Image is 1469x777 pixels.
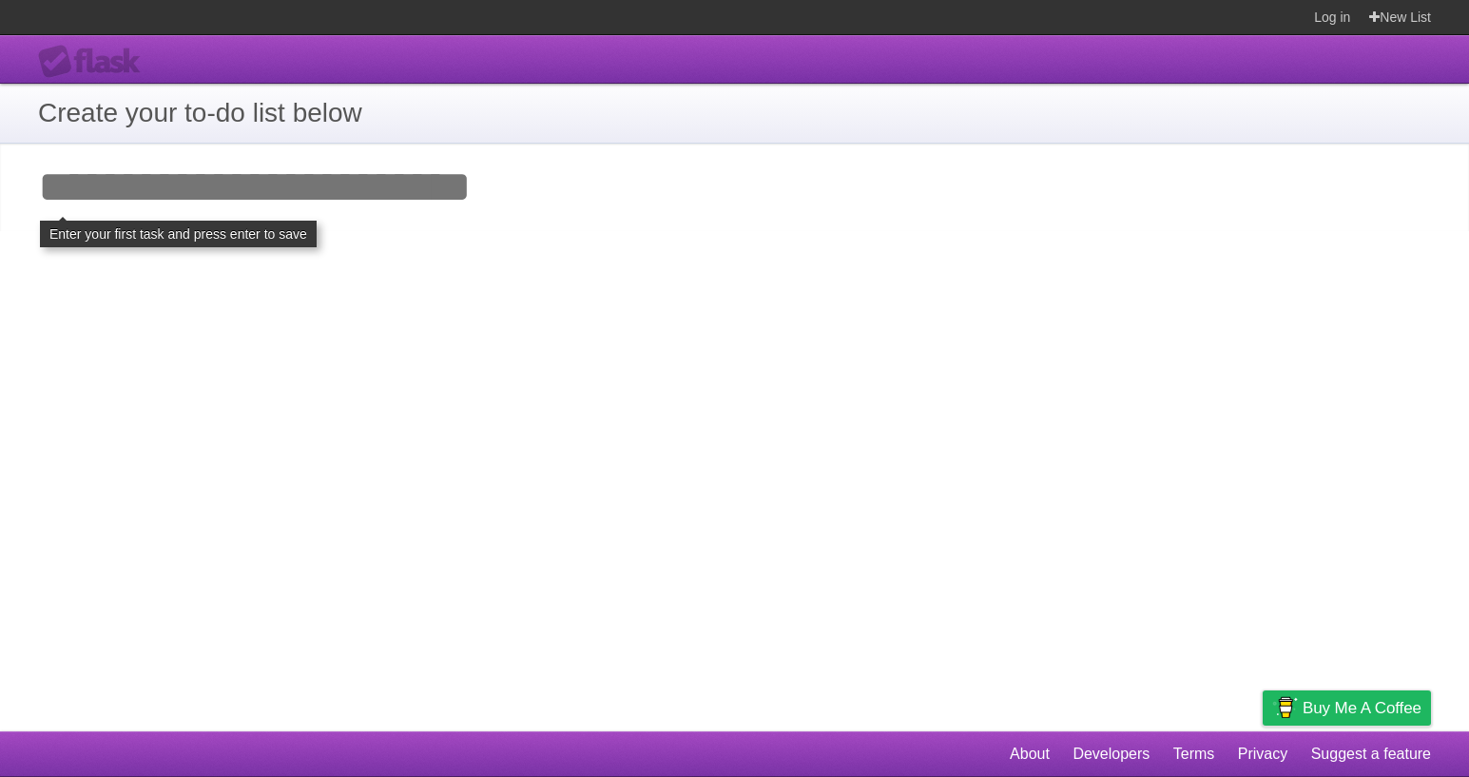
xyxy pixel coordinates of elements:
[1073,736,1150,772] a: Developers
[1311,736,1431,772] a: Suggest a feature
[1303,691,1421,725] span: Buy me a coffee
[1238,736,1287,772] a: Privacy
[1263,690,1431,726] a: Buy me a coffee
[1173,736,1215,772] a: Terms
[1010,736,1050,772] a: About
[1272,691,1298,724] img: Buy me a coffee
[38,45,152,79] div: Flask
[38,93,1431,133] h1: Create your to-do list below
